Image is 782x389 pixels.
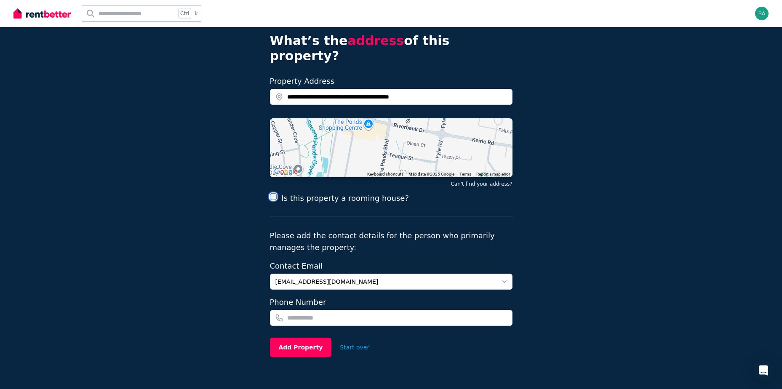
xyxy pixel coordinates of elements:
[459,172,471,176] a: Terms (opens in new tab)
[272,166,300,177] a: Open this area in Google Maps (opens a new window)
[270,33,512,64] h4: What’s the of this property?
[270,260,512,272] label: Contact Email
[451,181,512,187] button: Can't find your address?
[347,33,404,48] span: address
[270,296,512,308] label: Phone Number
[272,166,300,177] img: Google
[282,192,409,204] label: Is this property a rooming house?
[270,274,512,290] button: [EMAIL_ADDRESS][DOMAIN_NAME]
[408,172,454,176] span: Map data ©2025 Google
[275,277,495,286] span: [EMAIL_ADDRESS][DOMAIN_NAME]
[331,338,378,357] button: Start over
[270,77,335,85] label: Property Address
[753,360,774,381] div: Open Intercom Messenger
[178,8,191,19] span: Ctrl
[195,10,198,17] span: k
[270,230,512,253] p: Please add the contact details for the person who primarily manages the property:
[13,7,71,20] img: RentBetter
[476,172,510,176] a: Report a map error
[270,338,332,357] button: Add Property
[755,7,769,20] img: balajishankars@gmail.com
[367,171,403,177] button: Keyboard shortcuts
